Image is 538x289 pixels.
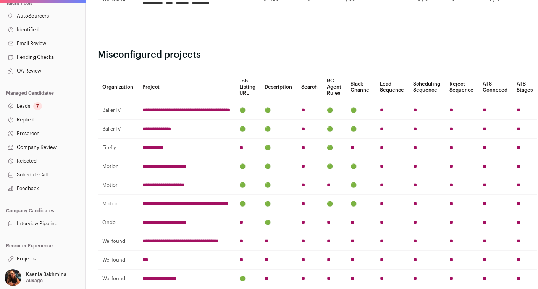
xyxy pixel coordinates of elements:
td: Wellfound [98,251,138,270]
td: 🟢 [322,101,346,120]
td: 🟢 [346,195,375,213]
th: Project [138,73,235,101]
td: Wellfound [98,232,138,251]
td: 🟢 [260,139,297,157]
td: 🟢 [346,101,375,120]
td: 🟢 [260,157,297,176]
td: Firefly [98,139,138,157]
td: Motion [98,157,138,176]
td: 🟢 [322,139,346,157]
td: 🟢 [260,101,297,120]
td: Motion [98,195,138,213]
td: 🟢 [235,120,260,139]
td: 🟢 [346,120,375,139]
td: 🟢 [260,176,297,195]
img: 13968079-medium_jpg [5,269,21,286]
th: Job Listing URL [235,73,260,101]
th: Description [260,73,297,101]
th: Lead Sequence [375,73,409,101]
td: 🟢 [235,270,260,288]
td: BallerTV [98,120,138,139]
td: 🟢 [235,176,260,195]
th: Organization [98,73,138,101]
td: 🟢 [322,195,346,213]
div: 7 [33,102,42,110]
td: Motion [98,176,138,195]
p: Ksenia Bakhmina [26,271,66,278]
td: Ondo [98,213,138,232]
td: 🟢 [260,120,297,139]
td: 🟢 [235,157,260,176]
th: Slack Channel [346,73,375,101]
th: Search [297,73,322,101]
th: Scheduling Sequence [409,73,445,101]
td: 🟢 [322,120,346,139]
th: ATS Conneced [478,73,512,101]
td: 🟢 [260,195,297,213]
button: Open dropdown [3,269,68,286]
td: 🟢 [322,157,346,176]
td: 🟢 [260,213,297,232]
td: 🟢 [346,176,375,195]
th: ATS Stages [512,73,537,101]
td: Wellfound [98,270,138,288]
th: Reject Sequence [445,73,478,101]
td: 🟢 [346,157,375,176]
td: 🟢 [235,101,260,120]
h2: Misconfigured projects [98,49,526,61]
th: RC Agent Rules [322,73,346,101]
td: BallerTV [98,101,138,120]
td: 🟢 [235,195,260,213]
p: Auxage [26,278,43,284]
